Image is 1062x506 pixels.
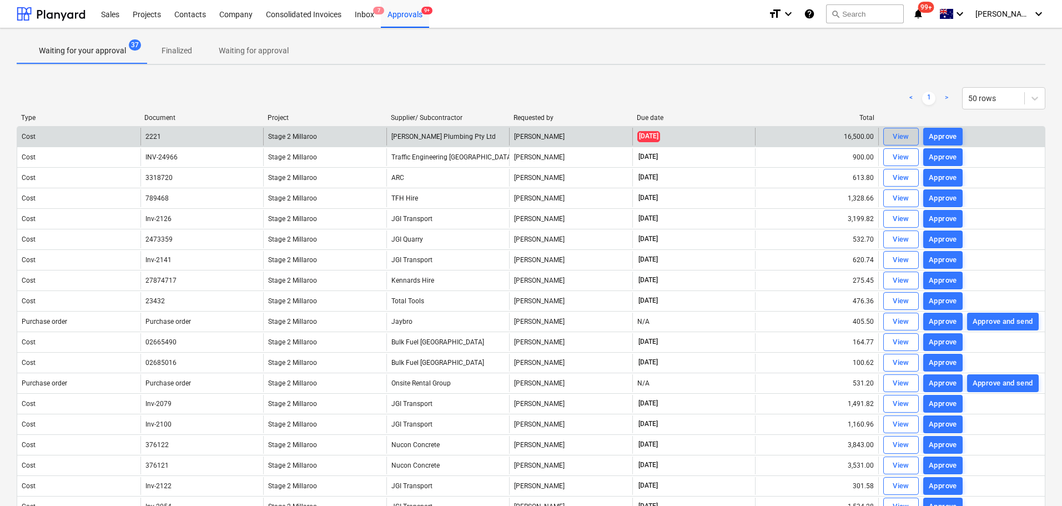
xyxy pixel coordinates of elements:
[268,153,317,161] span: Stage 2 Millaroo
[386,128,510,146] div: [PERSON_NAME] Plumbing Pty Ltd
[923,477,963,495] button: Approve
[162,45,192,57] p: Finalized
[883,477,919,495] button: View
[637,481,659,490] span: [DATE]
[268,318,317,325] span: Stage 2 Millaroo
[145,215,172,223] div: Inv-2126
[883,272,919,289] button: View
[22,420,36,428] div: Cost
[509,313,632,330] div: [PERSON_NAME]
[913,7,924,21] i: notifications
[145,133,161,141] div: 2221
[922,92,935,105] a: Page 1 is your current page
[923,292,963,310] button: Approve
[923,436,963,454] button: Approve
[637,460,659,470] span: [DATE]
[637,337,659,347] span: [DATE]
[22,482,36,490] div: Cost
[883,128,919,146] button: View
[755,395,878,413] div: 1,491.82
[755,169,878,187] div: 613.80
[923,189,963,207] button: Approve
[509,436,632,454] div: [PERSON_NAME]
[929,192,957,205] div: Approve
[923,210,963,228] button: Approve
[22,318,67,325] div: Purchase order
[755,313,878,330] div: 405.50
[22,441,36,449] div: Cost
[509,415,632,433] div: [PERSON_NAME]
[145,277,177,284] div: 27874717
[268,359,317,367] span: Stage 2 Millaroo
[145,318,191,325] div: Purchase order
[929,233,957,246] div: Approve
[923,169,963,187] button: Approve
[637,255,659,264] span: [DATE]
[929,254,957,267] div: Approve
[637,318,650,325] div: N/A
[883,148,919,166] button: View
[637,193,659,203] span: [DATE]
[923,231,963,248] button: Approve
[893,274,909,287] div: View
[755,415,878,433] div: 1,160.96
[923,457,963,474] button: Approve
[268,297,317,305] span: Stage 2 Millaroo
[268,420,317,428] span: Stage 2 Millaroo
[893,377,909,390] div: View
[509,272,632,289] div: [PERSON_NAME]
[509,354,632,372] div: [PERSON_NAME]
[929,377,957,390] div: Approve
[883,292,919,310] button: View
[386,395,510,413] div: JGI Transport
[923,313,963,330] button: Approve
[145,482,172,490] div: Inv-2122
[268,256,317,264] span: Stage 2 Millaroo
[386,231,510,248] div: JGI Quarry
[923,415,963,433] button: Approve
[953,7,967,21] i: keyboard_arrow_down
[637,419,659,429] span: [DATE]
[386,272,510,289] div: Kennards Hire
[929,315,957,328] div: Approve
[386,354,510,372] div: Bulk Fuel [GEOGRAPHIC_DATA]
[22,215,36,223] div: Cost
[39,45,126,57] p: Waiting for your approval
[755,272,878,289] div: 275.45
[893,213,909,226] div: View
[883,210,919,228] button: View
[893,357,909,369] div: View
[893,131,909,143] div: View
[923,374,963,392] button: Approve
[637,275,659,285] span: [DATE]
[782,7,795,21] i: keyboard_arrow_down
[893,336,909,349] div: View
[509,128,632,146] div: [PERSON_NAME]
[386,251,510,269] div: JGI Transport
[22,462,36,469] div: Cost
[145,297,165,305] div: 23432
[918,2,934,13] span: 99+
[386,374,510,392] div: Onsite Rental Group
[386,189,510,207] div: TFH Hire
[1006,453,1062,506] iframe: Chat Widget
[268,174,317,182] span: Stage 2 Millaroo
[22,194,36,202] div: Cost
[883,189,919,207] button: View
[883,333,919,351] button: View
[145,441,169,449] div: 376122
[145,400,172,408] div: Inv-2079
[386,210,510,228] div: JGI Transport
[509,231,632,248] div: [PERSON_NAME]
[923,128,963,146] button: Approve
[145,256,172,264] div: Inv-2141
[22,174,36,182] div: Cost
[22,236,36,243] div: Cost
[268,194,317,202] span: Stage 2 Millaroo
[637,399,659,408] span: [DATE]
[929,357,957,369] div: Approve
[268,379,317,387] span: Stage 2 Millaroo
[509,333,632,351] div: [PERSON_NAME]
[973,315,1033,328] div: Approve and send
[386,415,510,433] div: JGI Transport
